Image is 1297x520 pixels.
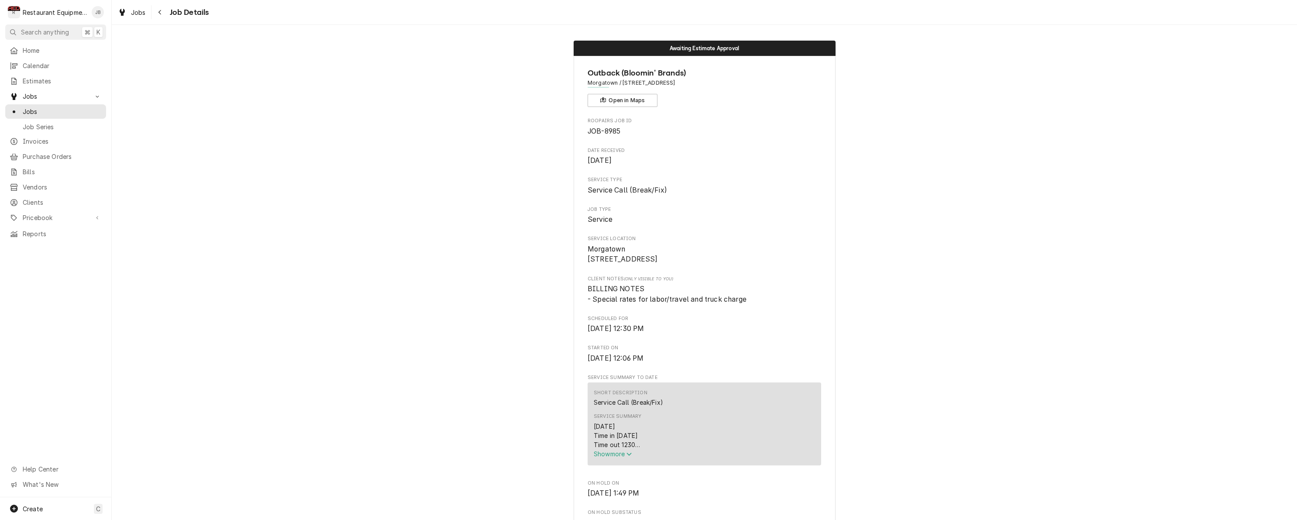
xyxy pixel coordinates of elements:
span: Estimates [23,76,102,86]
span: Clients [23,198,102,207]
span: Roopairs Job ID [588,126,821,137]
span: Invoices [23,137,102,146]
span: On Hold On [588,488,821,499]
div: [DATE] Time in [DATE] Time out 1230 Truck 302 Storage room shelving Arrived on site and checked i... [594,422,815,449]
span: On Hold SubStatus [588,509,821,516]
a: Job Series [5,120,106,134]
div: Service Type [588,176,821,195]
span: Date Received [588,155,821,166]
a: Go to Jobs [5,89,106,103]
span: Jobs [23,107,102,116]
span: Search anything [21,28,69,37]
div: JB [92,6,104,18]
a: Jobs [114,5,149,20]
div: On Hold On [588,480,821,499]
span: Purchase Orders [23,152,102,161]
span: Service Type [588,176,821,183]
a: Go to Help Center [5,462,106,476]
span: [DATE] 12:30 PM [588,324,644,333]
span: Job Type [588,214,821,225]
span: [DATE] [588,156,612,165]
div: Status [574,41,836,56]
button: Open in Maps [588,94,657,107]
span: Jobs [131,8,146,17]
a: Home [5,43,106,58]
span: C [96,504,100,513]
div: Service Location [588,235,821,265]
a: Go to Pricebook [5,210,106,225]
span: Job Type [588,206,821,213]
span: Roopairs Job ID [588,117,821,124]
div: Date Received [588,147,821,166]
span: Reports [23,229,102,238]
a: Jobs [5,104,106,119]
div: Client Information [588,67,821,107]
span: Jobs [23,92,89,101]
span: Job Series [23,122,102,131]
div: Started On [588,344,821,363]
span: Pricebook [23,213,89,222]
a: Calendar [5,59,106,73]
span: Service Location [588,244,821,265]
span: Name [588,67,821,79]
div: Short Description [594,389,647,396]
span: On Hold On [588,480,821,487]
div: [object Object] [588,275,821,305]
span: (Only Visible to You) [624,276,673,281]
span: Awaiting Estimate Approval [670,45,739,51]
button: Search anything⌘K [5,24,106,40]
span: JOB-8985 [588,127,620,135]
span: [DATE] 1:49 PM [588,489,639,497]
span: Service Call (Break/Fix) [588,186,667,194]
span: [object Object] [588,284,821,304]
a: Purchase Orders [5,149,106,164]
a: Go to What's New [5,477,106,492]
div: Restaurant Equipment Diagnostics [23,8,87,17]
div: Service Summary [588,382,821,469]
div: Restaurant Equipment Diagnostics's Avatar [8,6,20,18]
div: Scheduled For [588,315,821,334]
button: Navigate back [153,5,167,19]
span: Help Center [23,465,101,474]
span: Service [588,215,612,224]
span: Address [588,79,821,87]
span: Morgatown [STREET_ADDRESS] [588,245,658,264]
span: Bills [23,167,102,176]
span: Started On [588,353,821,364]
div: Jaired Brunty's Avatar [92,6,104,18]
span: Started On [588,344,821,351]
span: Date Received [588,147,821,154]
div: Service Summary To Date [588,374,821,469]
div: Roopairs Job ID [588,117,821,136]
span: ⌘ [84,28,90,37]
a: Invoices [5,134,106,148]
span: Vendors [23,183,102,192]
a: Estimates [5,74,106,88]
span: Create [23,505,43,513]
div: Service Call (Break/Fix) [594,398,663,407]
span: Job Details [167,7,209,18]
span: Scheduled For [588,315,821,322]
button: Showmore [594,449,815,458]
a: Clients [5,195,106,210]
span: Client Notes [588,275,821,282]
div: R [8,6,20,18]
span: BILLING NOTES - Special rates for labor/travel and truck charge [588,285,747,303]
span: Show more [594,450,632,458]
span: Scheduled For [588,324,821,334]
a: Bills [5,165,106,179]
span: Service Summary To Date [588,374,821,381]
span: K [96,28,100,37]
span: What's New [23,480,101,489]
div: Service Summary [594,413,641,420]
a: Reports [5,227,106,241]
span: Service Type [588,185,821,196]
span: Calendar [23,61,102,70]
span: [DATE] 12:06 PM [588,354,643,362]
a: Vendors [5,180,106,194]
span: Home [23,46,102,55]
div: Job Type [588,206,821,225]
span: Service Location [588,235,821,242]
